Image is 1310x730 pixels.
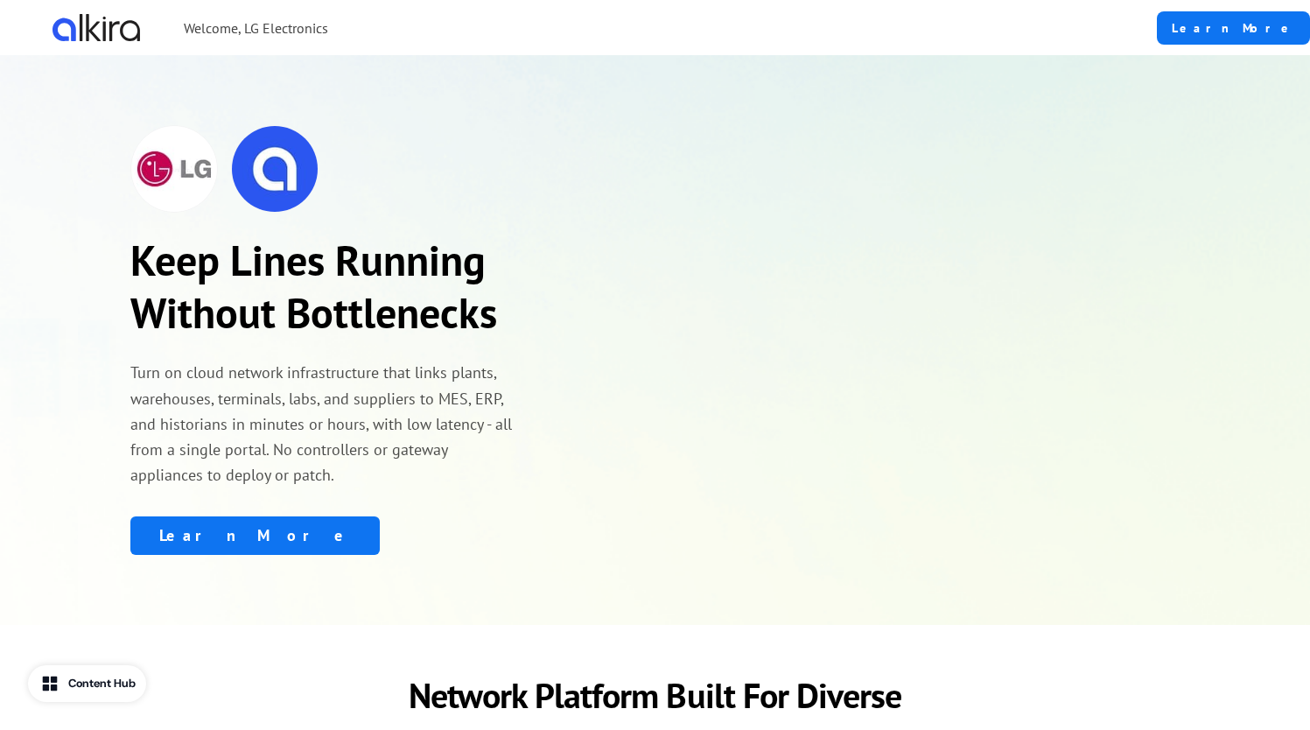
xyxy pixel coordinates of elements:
[184,18,328,39] p: Welcome, LG Electronics
[28,665,146,702] button: Content Hub
[130,360,519,488] p: Turn on cloud network infrastructure that links plants, warehouses, terminals, labs, and supplier...
[68,675,136,692] div: Content Hub
[1157,11,1310,45] a: Learn More
[130,516,380,555] a: Learn More
[130,234,519,339] p: Keep Lines Running Without Bottlenecks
